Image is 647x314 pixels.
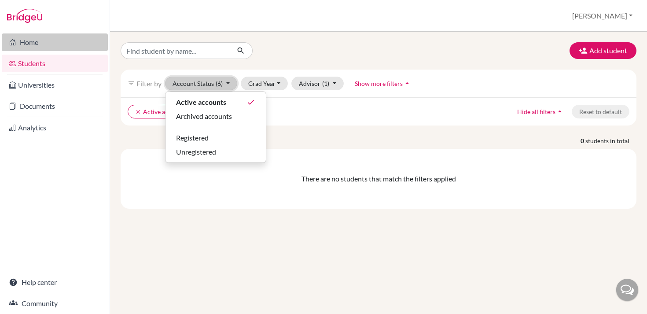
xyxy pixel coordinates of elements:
[585,136,636,145] span: students in total
[165,109,266,123] button: Archived accounts
[2,295,108,312] a: Community
[347,77,419,90] button: Show more filtersarrow_drop_up
[128,105,194,118] button: clearActive accounts
[2,97,108,115] a: Documents
[165,95,266,109] button: Active accountsdone
[165,145,266,159] button: Unregistered
[165,131,266,145] button: Registered
[176,97,226,107] span: Active accounts
[121,42,230,59] input: Find student by name...
[128,174,629,184] div: There are no students that match the filters applied
[572,105,629,118] button: Reset to default
[20,6,38,14] span: Help
[176,133,209,143] span: Registered
[555,107,564,116] i: arrow_drop_up
[128,80,135,87] i: filter_list
[2,33,108,51] a: Home
[510,105,572,118] button: Hide all filtersarrow_drop_up
[176,111,232,122] span: Archived accounts
[2,273,108,291] a: Help center
[291,77,344,90] button: Advisor(1)
[246,98,255,107] i: done
[322,80,329,87] span: (1)
[2,55,108,72] a: Students
[165,77,237,90] button: Account Status(6)
[241,77,288,90] button: Grad Year
[2,119,108,137] a: Analytics
[216,80,223,87] span: (6)
[517,108,555,115] span: Hide all filters
[581,136,585,145] strong: 0
[165,91,266,163] div: Account Status(6)
[568,7,636,24] button: [PERSON_NAME]
[570,42,636,59] button: Add student
[403,79,412,88] i: arrow_drop_up
[176,147,216,157] span: Unregistered
[2,76,108,94] a: Universities
[135,109,141,115] i: clear
[355,80,403,87] span: Show more filters
[7,9,42,23] img: Bridge-U
[136,79,162,88] span: Filter by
